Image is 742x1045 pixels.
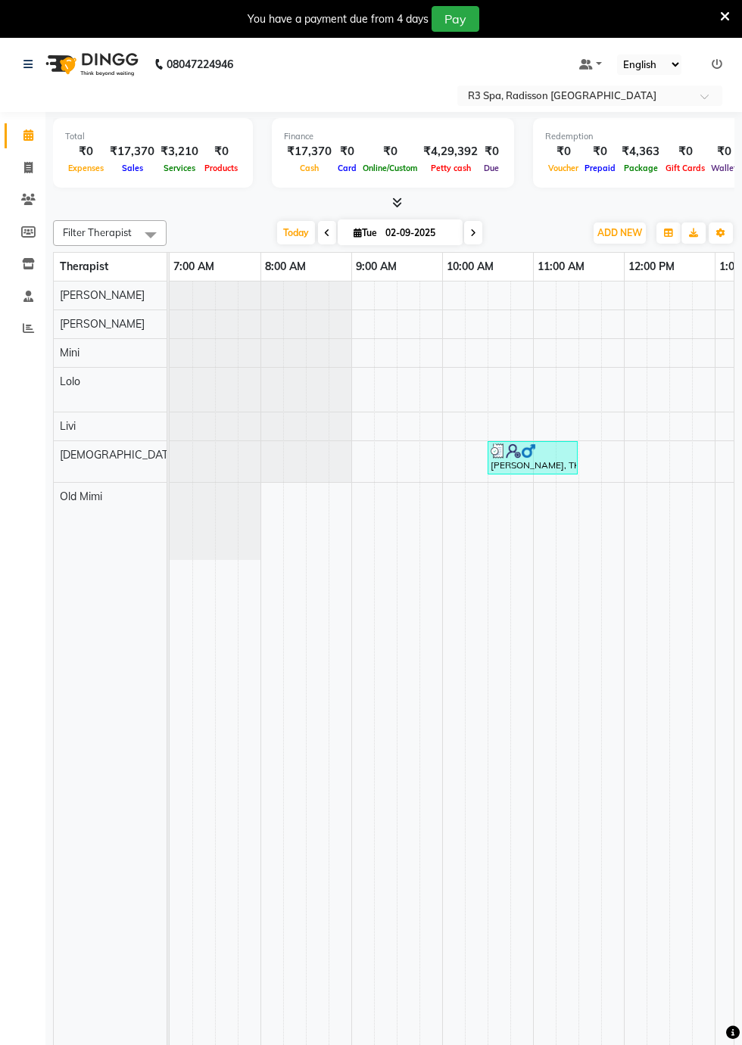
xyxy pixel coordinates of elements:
[335,163,360,173] span: Card
[170,256,218,278] a: 7:00 AM
[708,163,740,173] span: Wallet
[284,130,502,143] div: Finance
[261,256,310,278] a: 8:00 AM
[534,256,588,278] a: 11:00 AM
[167,43,233,86] b: 08047224946
[662,163,708,173] span: Gift Cards
[708,143,740,160] div: ₹0
[65,163,107,173] span: Expenses
[581,163,619,173] span: Prepaid
[161,163,198,173] span: Services
[107,143,157,160] div: ₹17,370
[443,256,497,278] a: 10:00 AM
[60,288,145,302] span: [PERSON_NAME]
[277,221,315,244] span: Today
[662,143,708,160] div: ₹0
[545,130,740,143] div: Redemption
[360,163,420,173] span: Online/Custom
[350,227,381,238] span: Tue
[581,143,619,160] div: ₹0
[297,163,322,173] span: Cash
[360,143,420,160] div: ₹0
[60,490,102,503] span: Old Mimi
[481,143,502,160] div: ₹0
[621,163,661,173] span: Package
[619,143,662,160] div: ₹4,363
[63,226,132,238] span: Filter Therapist
[60,260,108,273] span: Therapist
[60,375,80,388] span: Lolo
[60,448,178,462] span: [DEMOGRAPHIC_DATA]
[335,143,360,160] div: ₹0
[432,6,479,32] button: Pay
[65,130,241,143] div: Total
[65,143,107,160] div: ₹0
[157,143,201,160] div: ₹3,210
[597,227,642,238] span: ADD NEW
[201,143,241,160] div: ₹0
[428,163,474,173] span: Petty cash
[381,222,457,244] input: 2025-09-02
[489,443,576,472] div: [PERSON_NAME], TK01, 10:30 AM-11:30 AM, Sensory Rejuvne Aromatherapy 60 Min([DEMOGRAPHIC_DATA])
[201,163,241,173] span: Products
[352,256,401,278] a: 9:00 AM
[284,143,335,160] div: ₹17,370
[545,143,581,160] div: ₹0
[119,163,146,173] span: Sales
[60,346,79,359] span: Mini
[420,143,481,160] div: ₹4,29,392
[60,317,145,331] span: [PERSON_NAME]
[545,163,581,173] span: Voucher
[39,43,142,86] img: logo
[481,163,502,173] span: Due
[625,256,678,278] a: 12:00 PM
[60,419,76,433] span: Livi
[248,11,429,27] div: You have a payment due from 4 days
[594,222,646,244] button: ADD NEW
